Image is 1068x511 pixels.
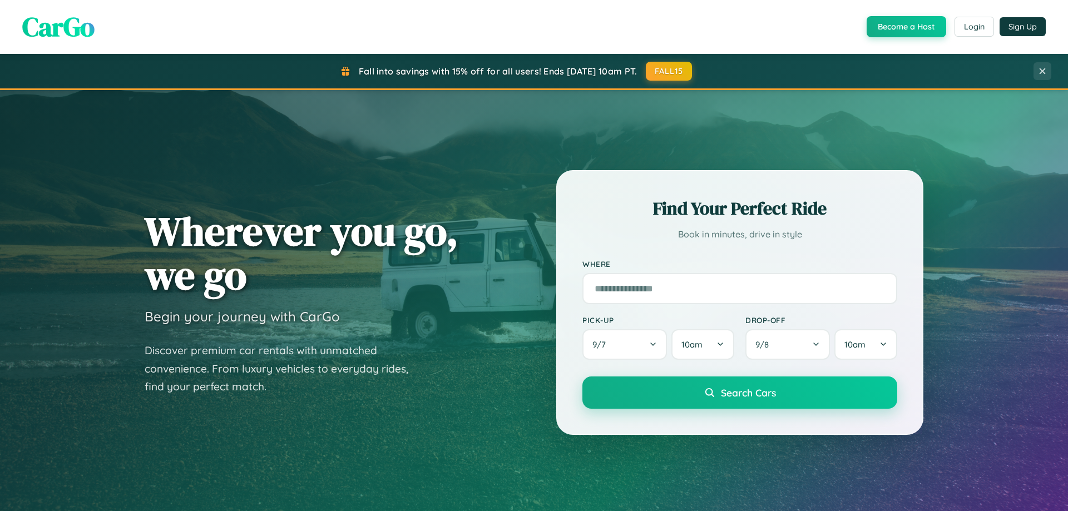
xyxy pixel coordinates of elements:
[22,8,95,45] span: CarGo
[582,315,734,325] label: Pick-up
[867,16,946,37] button: Become a Host
[582,329,667,360] button: 9/7
[745,329,830,360] button: 9/8
[721,386,776,399] span: Search Cars
[1000,17,1046,36] button: Sign Up
[671,329,734,360] button: 10am
[582,376,897,409] button: Search Cars
[844,339,866,350] span: 10am
[145,341,423,396] p: Discover premium car rentals with unmatched convenience. From luxury vehicles to everyday rides, ...
[646,62,693,81] button: FALL15
[582,259,897,269] label: Where
[145,209,458,297] h1: Wherever you go, we go
[681,339,703,350] span: 10am
[755,339,774,350] span: 9 / 8
[359,66,637,77] span: Fall into savings with 15% off for all users! Ends [DATE] 10am PT.
[592,339,611,350] span: 9 / 7
[582,196,897,221] h2: Find Your Perfect Ride
[582,226,897,242] p: Book in minutes, drive in style
[955,17,994,37] button: Login
[145,308,340,325] h3: Begin your journey with CarGo
[745,315,897,325] label: Drop-off
[834,329,897,360] button: 10am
